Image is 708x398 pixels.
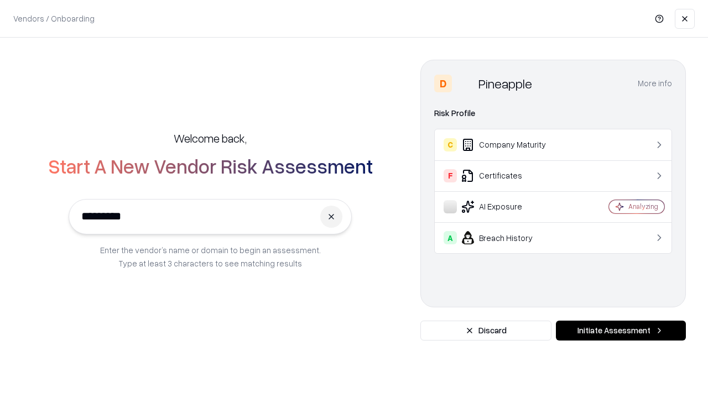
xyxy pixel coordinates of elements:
[420,321,551,341] button: Discard
[434,75,452,92] div: D
[628,202,658,211] div: Analyzing
[48,155,373,177] h2: Start A New Vendor Risk Assessment
[456,75,474,92] img: Pineapple
[444,231,457,244] div: A
[444,138,576,151] div: Company Maturity
[638,74,672,93] button: More info
[174,130,247,146] h5: Welcome back,
[478,75,532,92] div: Pineapple
[444,169,457,182] div: F
[556,321,686,341] button: Initiate Assessment
[444,200,576,213] div: AI Exposure
[444,231,576,244] div: Breach History
[434,107,672,120] div: Risk Profile
[100,243,321,270] p: Enter the vendor’s name or domain to begin an assessment. Type at least 3 characters to see match...
[444,169,576,182] div: Certificates
[444,138,457,151] div: C
[13,13,95,24] p: Vendors / Onboarding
